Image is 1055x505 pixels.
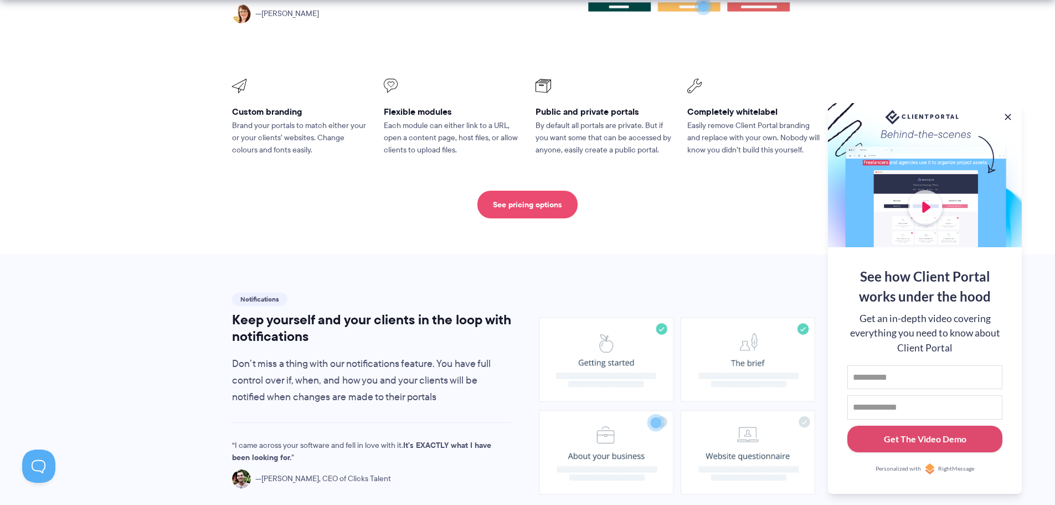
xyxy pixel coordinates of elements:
p: Each module can either link to a URL, open a content page, host files, or allow clients to upload... [384,120,520,156]
p: Don’t miss a thing with our notifications feature. You have full control over if, when, and how y... [232,356,512,406]
h3: Public and private portals [536,106,672,118]
span: Notifications [232,293,287,306]
p: I came across your software and fell in love with it. [232,440,492,464]
span: [PERSON_NAME] [255,8,319,20]
h3: Flexible modules [384,106,520,118]
p: Brand your portals to match either your or your clients’ websites. Change colours and fonts easily. [232,120,368,156]
span: Personalized with [876,465,921,473]
iframe: Toggle Customer Support [22,450,55,483]
div: Get The Video Demo [884,432,966,446]
p: Easily remove Client Portal branding and replace with your own. Nobody will know you didn’t build... [687,120,824,156]
div: Get an in-depth video covering everything you need to know about Client Portal [847,312,1002,355]
p: By default all portals are private. But if you want some that can be accessed by anyone, easily c... [536,120,672,156]
h3: Custom branding [232,106,368,118]
strong: It's EXACTLY what I have been looking for. [232,439,491,463]
h3: Completely whitelabel [687,106,824,118]
div: See how Client Portal works under the hood [847,267,1002,307]
button: Get The Video Demo [847,426,1002,453]
span: RightMessage [938,465,974,473]
a: Personalized withRightMessage [847,463,1002,475]
img: Personalized with RightMessage [924,463,935,475]
h2: Keep yourself and your clients in the loop with notifications [232,312,512,345]
span: [PERSON_NAME], CEO of Clicks Talent [255,473,391,485]
a: See pricing options [477,191,578,218]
